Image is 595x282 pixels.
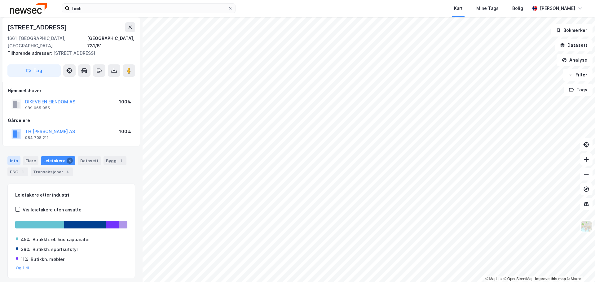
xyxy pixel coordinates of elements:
[557,54,593,66] button: Analyse
[8,117,135,124] div: Gårdeiere
[7,64,61,77] button: Tag
[7,156,20,165] div: Info
[23,206,82,214] div: Vis leietakere uten ansatte
[564,252,595,282] iframe: Chat Widget
[535,277,566,281] a: Improve this map
[78,156,101,165] div: Datasett
[31,256,64,263] div: Butikkh. møbler
[8,87,135,94] div: Hjemmelshaver
[7,22,68,32] div: [STREET_ADDRESS]
[25,135,49,140] div: 984 708 211
[21,246,30,253] div: 38%
[21,236,30,243] div: 45%
[7,50,53,56] span: Tilhørende adresser:
[87,35,135,50] div: [GEOGRAPHIC_DATA], 731/61
[555,39,593,51] button: Datasett
[20,169,26,175] div: 1
[23,156,38,165] div: Eiere
[540,5,575,12] div: [PERSON_NAME]
[580,220,592,232] img: Z
[15,191,127,199] div: Leietakere etter industri
[67,158,73,164] div: 4
[41,156,75,165] div: Leietakere
[512,5,523,12] div: Bolig
[33,246,78,253] div: Butikkh. sportsutstyr
[31,167,73,176] div: Transaksjoner
[10,3,47,14] img: newsec-logo.f6e21ccffca1b3a03d2d.png
[119,98,131,106] div: 100%
[21,256,28,263] div: 11%
[564,84,593,96] button: Tags
[33,236,90,243] div: Butikkh. el. hush.apparater
[16,266,29,271] button: Og 1 til
[551,24,593,37] button: Bokmerker
[485,277,502,281] a: Mapbox
[454,5,463,12] div: Kart
[563,69,593,81] button: Filter
[7,35,87,50] div: 1661, [GEOGRAPHIC_DATA], [GEOGRAPHIC_DATA]
[25,106,50,111] div: 989 065 955
[476,5,499,12] div: Mine Tags
[104,156,126,165] div: Bygg
[64,169,71,175] div: 4
[119,128,131,135] div: 100%
[70,4,228,13] input: Søk på adresse, matrikkel, gårdeiere, leietakere eller personer
[7,50,130,57] div: [STREET_ADDRESS]
[118,158,124,164] div: 1
[504,277,534,281] a: OpenStreetMap
[7,167,28,176] div: ESG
